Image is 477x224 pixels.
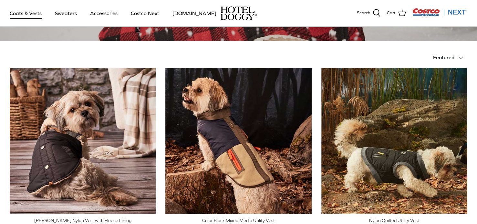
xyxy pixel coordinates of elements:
[10,68,156,214] a: Melton Nylon Vest with Fleece Lining
[165,68,311,214] img: tan dog wearing a blue & brown vest
[165,68,311,214] a: Color Block Mixed Media Utility Vest
[412,8,467,16] img: Costco Next
[84,2,123,24] a: Accessories
[433,54,454,60] span: Featured
[4,2,47,24] a: Coats & Vests
[221,6,257,20] a: hoteldoggy.com hoteldoggycom
[321,68,467,214] a: Nylon Quilted Utility Vest
[412,12,467,17] a: Visit Costco Next
[357,9,380,17] a: Search
[221,6,257,20] img: hoteldoggycom
[165,217,311,224] div: Color Block Mixed Media Utility Vest
[387,9,406,17] a: Cart
[125,2,165,24] a: Costco Next
[321,217,467,224] div: Nylon Quilted Utility Vest
[387,10,396,16] span: Cart
[167,2,222,24] a: [DOMAIN_NAME]
[357,10,370,16] span: Search
[433,51,467,65] button: Featured
[49,2,83,24] a: Sweaters
[10,217,156,224] div: [PERSON_NAME] Nylon Vest with Fleece Lining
